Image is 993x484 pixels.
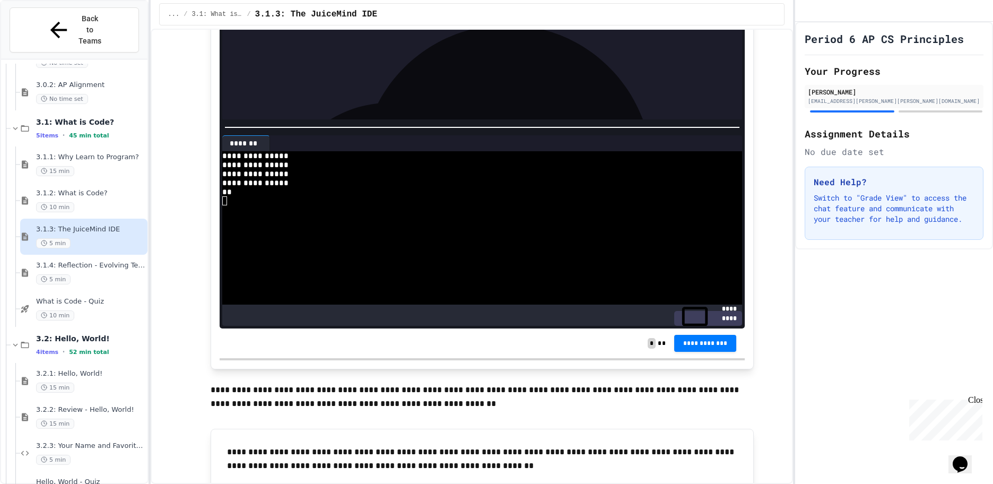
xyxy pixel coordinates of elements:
[36,166,74,176] span: 15 min
[247,10,250,19] span: /
[69,132,109,139] span: 45 min total
[168,10,180,19] span: ...
[36,442,145,451] span: 3.2.3: Your Name and Favorite Movie
[36,261,145,270] span: 3.1.4: Reflection - Evolving Technology
[69,349,109,356] span: 52 min total
[36,132,58,139] span: 5 items
[36,419,74,429] span: 15 min
[808,87,980,97] div: [PERSON_NAME]
[255,8,377,21] span: 3.1.3: The JuiceMind IDE
[191,10,242,19] span: 3.1: What is Code?
[36,225,145,234] span: 3.1.3: The JuiceMind IDE
[36,81,145,90] span: 3.0.2: AP Alignment
[77,13,102,47] span: Back to Teams
[36,238,71,248] span: 5 min
[36,310,74,321] span: 10 min
[36,94,88,104] span: No time set
[36,383,74,393] span: 15 min
[36,349,58,356] span: 4 items
[63,348,65,356] span: •
[805,64,983,79] h2: Your Progress
[4,4,73,67] div: Chat with us now!Close
[36,117,145,127] span: 3.1: What is Code?
[36,297,145,306] span: What is Code - Quiz
[948,442,982,473] iframe: chat widget
[36,202,74,212] span: 10 min
[63,131,65,140] span: •
[36,153,145,162] span: 3.1.1: Why Learn to Program?
[805,31,964,46] h1: Period 6 AP CS Principles
[36,369,145,378] span: 3.2.1: Hello, World!
[814,176,974,188] h3: Need Help?
[808,97,980,105] div: [EMAIL_ADDRESS][PERSON_NAME][PERSON_NAME][DOMAIN_NAME]
[814,193,974,224] p: Switch to "Grade View" to access the chat feature and communicate with your teacher for help and ...
[36,405,145,414] span: 3.2.2: Review - Hello, World!
[805,145,983,158] div: No due date set
[10,7,139,53] button: Back to Teams
[184,10,187,19] span: /
[36,455,71,465] span: 5 min
[805,126,983,141] h2: Assignment Details
[36,189,145,198] span: 3.1.2: What is Code?
[905,395,982,440] iframe: chat widget
[36,334,145,343] span: 3.2: Hello, World!
[36,274,71,284] span: 5 min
